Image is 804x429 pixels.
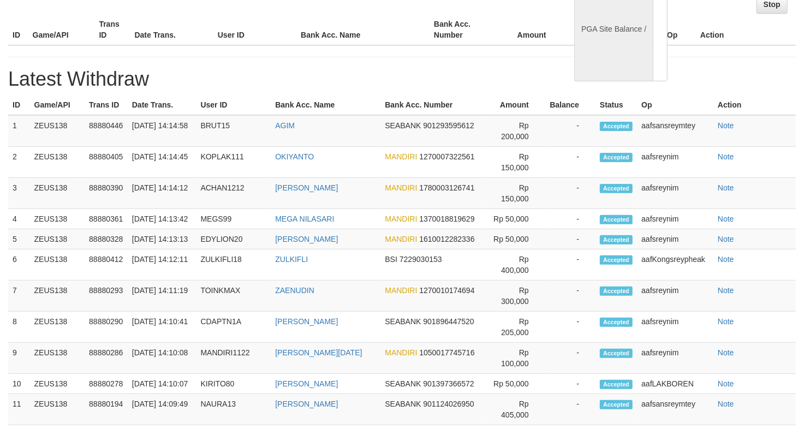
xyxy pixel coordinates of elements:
span: 1370018819629 [419,214,474,223]
span: SEABANK [385,317,421,326]
td: - [545,312,595,343]
td: [DATE] 14:09:49 [128,394,196,425]
td: ZEUS138 [30,147,85,178]
td: [DATE] 14:13:42 [128,209,196,229]
th: Date Trans. [128,95,196,115]
td: Rp 50,000 [486,209,545,229]
th: Action [713,95,796,115]
td: Rp 150,000 [486,147,545,178]
td: 88880361 [85,209,128,229]
th: User ID [213,14,296,45]
td: aafsreynim [637,312,713,343]
span: BSI [385,255,397,264]
th: Bank Acc. Number [380,95,486,115]
td: Rp 100,000 [486,343,545,374]
span: Accepted [600,153,633,162]
a: Note [718,183,734,192]
th: Trans ID [94,14,130,45]
td: ZEUS138 [30,115,85,147]
td: 8 [8,312,30,343]
span: Accepted [600,122,633,131]
td: NAURA13 [196,394,271,425]
a: MEGA NILASARI [275,214,334,223]
th: Status [595,95,637,115]
td: aafLAKBOREN [637,374,713,394]
td: - [545,343,595,374]
th: Game/API [30,95,85,115]
a: Note [718,348,734,357]
span: Accepted [600,287,633,296]
a: ZULKIFLI [275,255,308,264]
span: Accepted [600,349,633,358]
td: [DATE] 14:14:45 [128,147,196,178]
span: Accepted [600,215,633,224]
a: [PERSON_NAME][DATE] [275,348,362,357]
td: aafsansreymtey [637,115,713,147]
a: ZAENUDIN [275,286,314,295]
span: MANDIRI [385,214,417,223]
td: - [545,178,595,209]
th: Balance [545,95,595,115]
td: [DATE] 14:13:13 [128,229,196,249]
th: ID [8,95,30,115]
td: - [545,229,595,249]
a: [PERSON_NAME] [275,183,338,192]
td: Rp 50,000 [486,374,545,394]
td: ZEUS138 [30,374,85,394]
span: MANDIRI [385,183,417,192]
td: 5 [8,229,30,249]
span: Accepted [600,255,633,265]
td: Rp 50,000 [486,229,545,249]
td: aafKongsreypheak [637,249,713,281]
td: aafsreynim [637,147,713,178]
th: Bank Acc. Name [271,95,380,115]
a: Note [718,152,734,161]
a: Note [718,400,734,408]
td: ZEUS138 [30,281,85,312]
a: AGIM [275,121,295,130]
td: 2 [8,147,30,178]
th: Amount [486,95,545,115]
a: Note [718,255,734,264]
td: Rp 200,000 [486,115,545,147]
td: ZEUS138 [30,229,85,249]
th: User ID [196,95,271,115]
td: CDAPTN1A [196,312,271,343]
span: 901397366572 [423,379,474,388]
td: 88880390 [85,178,128,209]
a: [PERSON_NAME] [275,317,338,326]
td: [DATE] 14:14:58 [128,115,196,147]
th: Op [637,95,713,115]
td: Rp 150,000 [486,178,545,209]
td: 3 [8,178,30,209]
span: MANDIRI [385,348,417,357]
span: MANDIRI [385,235,417,243]
td: 88880286 [85,343,128,374]
th: Bank Acc. Number [430,14,496,45]
a: Note [718,286,734,295]
th: Trans ID [85,95,128,115]
td: [DATE] 14:14:12 [128,178,196,209]
span: 7229030153 [400,255,442,264]
td: Rp 300,000 [486,281,545,312]
td: 88880278 [85,374,128,394]
td: ZEUS138 [30,343,85,374]
td: [DATE] 14:11:19 [128,281,196,312]
span: 1050017745716 [419,348,474,357]
td: - [545,115,595,147]
span: Accepted [600,318,633,327]
td: KIRITO80 [196,374,271,394]
td: MEGS99 [196,209,271,229]
td: 88880328 [85,229,128,249]
th: Balance [563,14,624,45]
td: - [545,374,595,394]
td: - [545,394,595,425]
td: EDYLION20 [196,229,271,249]
a: Note [718,214,734,223]
th: Amount [496,14,563,45]
span: 1780003126741 [419,183,474,192]
td: ACHAN1212 [196,178,271,209]
td: 7 [8,281,30,312]
td: Rp 405,000 [486,394,545,425]
td: 10 [8,374,30,394]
